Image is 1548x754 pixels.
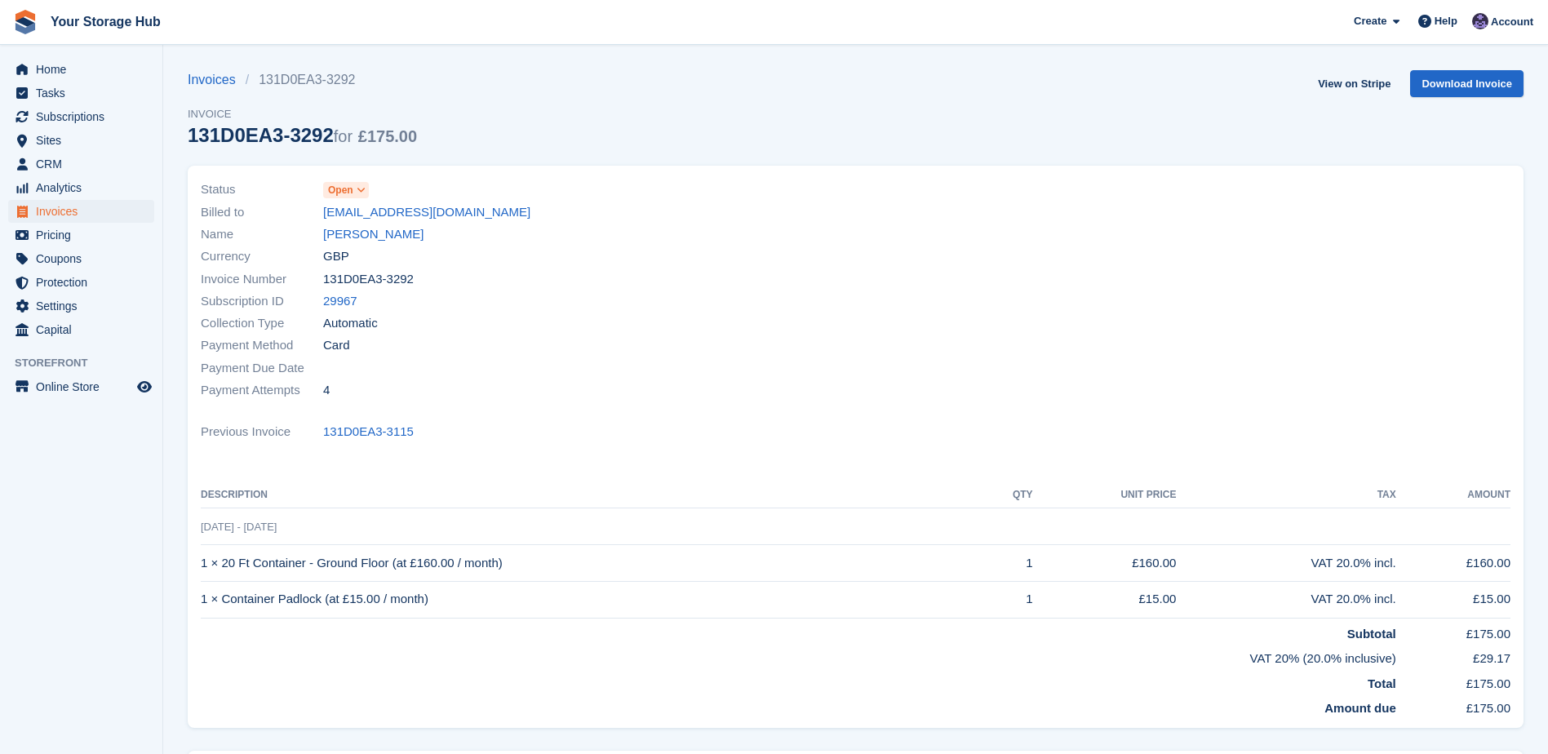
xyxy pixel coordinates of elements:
[201,203,323,222] span: Billed to
[188,106,417,122] span: Invoice
[8,129,154,152] a: menu
[36,200,134,223] span: Invoices
[201,247,323,266] span: Currency
[36,375,134,398] span: Online Store
[8,375,154,398] a: menu
[188,70,246,90] a: Invoices
[1311,70,1397,97] a: View on Stripe
[8,82,154,104] a: menu
[1396,693,1510,718] td: £175.00
[1396,581,1510,618] td: £15.00
[1396,668,1510,694] td: £175.00
[981,482,1033,508] th: QTY
[36,105,134,128] span: Subscriptions
[1396,643,1510,668] td: £29.17
[323,381,330,400] span: 4
[201,423,323,441] span: Previous Invoice
[201,314,323,333] span: Collection Type
[1324,701,1396,715] strong: Amount due
[201,545,981,582] td: 1 × 20 Ft Container - Ground Floor (at £160.00 / month)
[1176,590,1395,609] div: VAT 20.0% incl.
[1347,627,1396,641] strong: Subtotal
[8,200,154,223] a: menu
[1396,482,1510,508] th: Amount
[36,224,134,246] span: Pricing
[1368,676,1396,690] strong: Total
[981,581,1033,618] td: 1
[1491,14,1533,30] span: Account
[15,355,162,371] span: Storefront
[36,271,134,294] span: Protection
[135,377,154,397] a: Preview store
[323,270,414,289] span: 131D0EA3-3292
[1033,482,1177,508] th: Unit Price
[8,247,154,270] a: menu
[36,295,134,317] span: Settings
[36,82,134,104] span: Tasks
[981,545,1033,582] td: 1
[201,521,277,533] span: [DATE] - [DATE]
[44,8,167,35] a: Your Storage Hub
[36,176,134,199] span: Analytics
[36,129,134,152] span: Sites
[8,224,154,246] a: menu
[36,318,134,341] span: Capital
[188,70,417,90] nav: breadcrumbs
[8,318,154,341] a: menu
[201,180,323,199] span: Status
[201,381,323,400] span: Payment Attempts
[1396,545,1510,582] td: £160.00
[1396,618,1510,643] td: £175.00
[1472,13,1488,29] img: Liam Beddard
[8,176,154,199] a: menu
[36,247,134,270] span: Coupons
[323,225,424,244] a: [PERSON_NAME]
[201,270,323,289] span: Invoice Number
[201,482,981,508] th: Description
[8,105,154,128] a: menu
[358,127,417,145] span: £175.00
[1033,581,1177,618] td: £15.00
[201,643,1396,668] td: VAT 20% (20.0% inclusive)
[8,58,154,81] a: menu
[323,203,530,222] a: [EMAIL_ADDRESS][DOMAIN_NAME]
[188,124,417,146] div: 131D0EA3-3292
[1410,70,1524,97] a: Download Invoice
[334,127,353,145] span: for
[36,58,134,81] span: Home
[201,292,323,311] span: Subscription ID
[13,10,38,34] img: stora-icon-8386f47178a22dfd0bd8f6a31ec36ba5ce8667c1dd55bd0f319d3a0aa187defe.svg
[1176,482,1395,508] th: Tax
[8,271,154,294] a: menu
[323,336,350,355] span: Card
[323,247,349,266] span: GBP
[328,183,353,197] span: Open
[323,292,357,311] a: 29967
[36,153,134,175] span: CRM
[323,423,414,441] a: 131D0EA3-3115
[201,336,323,355] span: Payment Method
[8,153,154,175] a: menu
[1435,13,1457,29] span: Help
[1354,13,1386,29] span: Create
[201,581,981,618] td: 1 × Container Padlock (at £15.00 / month)
[1033,545,1177,582] td: £160.00
[1176,554,1395,573] div: VAT 20.0% incl.
[201,225,323,244] span: Name
[201,359,323,378] span: Payment Due Date
[323,180,369,199] a: Open
[8,295,154,317] a: menu
[323,314,378,333] span: Automatic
